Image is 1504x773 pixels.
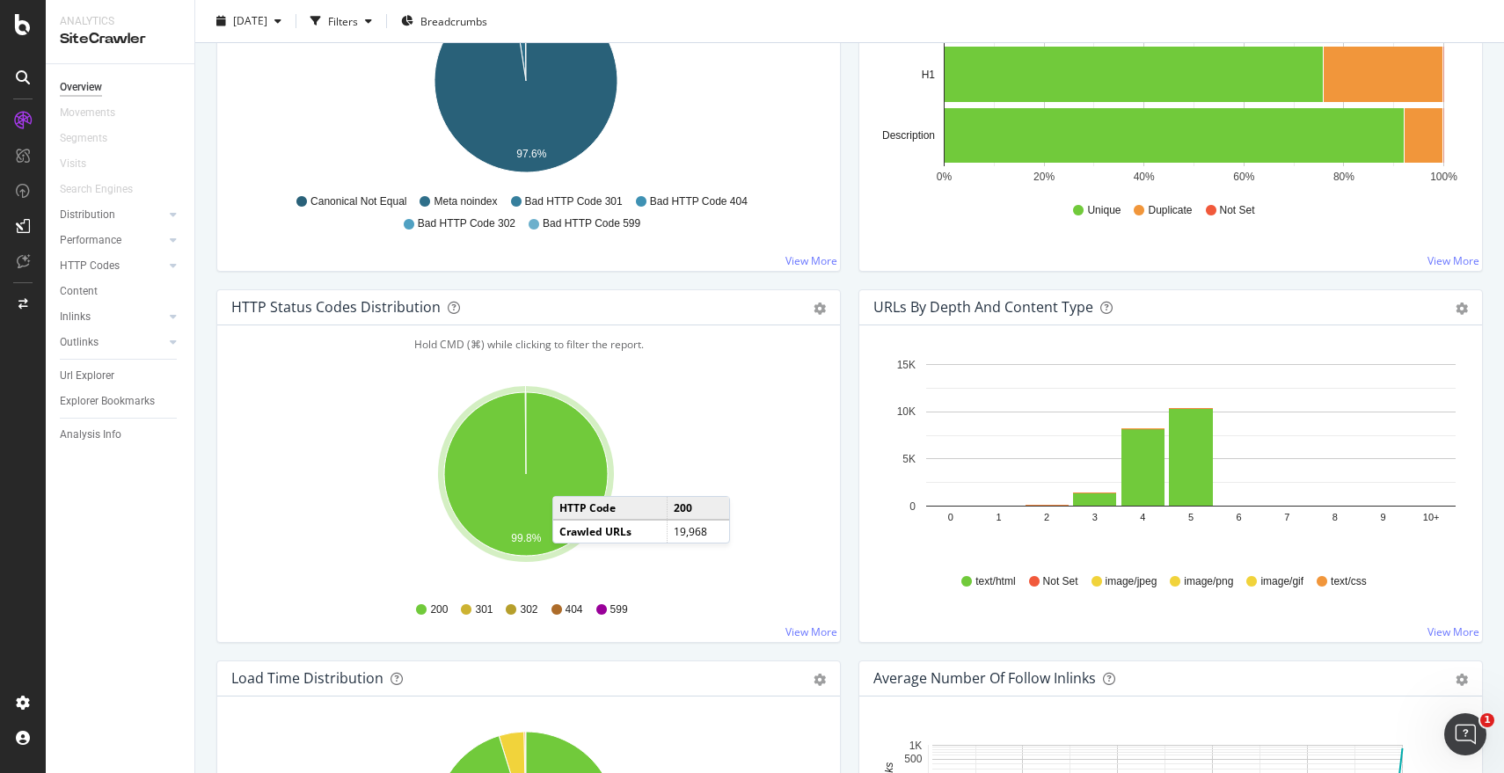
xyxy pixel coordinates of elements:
div: Distribution [60,206,115,224]
span: image/gif [1260,574,1303,589]
span: Bad HTTP Code 404 [650,194,748,209]
a: Content [60,282,182,301]
a: View More [785,624,837,639]
div: Performance [60,231,121,250]
span: image/jpeg [1106,574,1157,589]
div: HTTP Status Codes Distribution [231,298,441,316]
text: 5K [902,453,916,465]
iframe: Intercom live chat [1444,713,1486,755]
span: Bad HTTP Code 302 [418,216,515,231]
text: 10+ [1423,512,1440,522]
div: gear [814,674,826,686]
div: Overview [60,78,102,97]
div: Load Time Distribution [231,669,383,687]
div: Outlinks [60,333,99,352]
a: Explorer Bookmarks [60,392,182,411]
text: 40% [1134,171,1155,183]
div: Segments [60,129,107,148]
a: Visits [60,155,104,173]
span: 2025 Aug. 28th [233,13,267,28]
span: Breadcrumbs [420,13,487,28]
text: 9 [1380,512,1385,522]
svg: A chart. [231,382,820,586]
span: Not Set [1220,203,1255,218]
span: Unique [1087,203,1121,218]
div: Analysis Info [60,426,121,444]
text: 80% [1333,171,1354,183]
text: 4 [1140,512,1145,522]
span: Not Set [1043,574,1078,589]
a: Inlinks [60,308,164,326]
a: View More [1427,253,1479,268]
text: 60% [1233,171,1254,183]
a: Outlinks [60,333,164,352]
a: Search Engines [60,180,150,199]
span: 1 [1480,713,1494,727]
div: Filters [328,13,358,28]
text: 0 [909,500,916,513]
span: Canonical Not Equal [310,194,406,209]
svg: A chart. [873,354,1462,558]
span: 302 [520,602,537,617]
text: 0% [937,171,953,183]
a: View More [785,253,837,268]
div: Average Number of Follow Inlinks [873,669,1096,687]
td: Crawled URLs [553,520,668,543]
a: Segments [60,129,125,148]
div: gear [1456,303,1468,315]
div: Inlinks [60,308,91,326]
text: 7 [1284,512,1289,522]
text: 97.6% [516,148,546,160]
span: Meta noindex [434,194,497,209]
text: H1 [922,69,936,81]
text: 99.8% [511,532,541,544]
span: 404 [566,602,583,617]
span: text/css [1331,574,1367,589]
text: 6 [1237,512,1242,522]
span: Bad HTTP Code 599 [543,216,640,231]
text: Description [882,129,935,142]
div: gear [814,303,826,315]
span: image/png [1184,574,1233,589]
div: Search Engines [60,180,133,199]
text: 10K [897,405,916,418]
a: Analysis Info [60,426,182,444]
span: 301 [475,602,493,617]
div: Movements [60,104,115,122]
text: 5 [1188,512,1194,522]
div: URLs by Depth and Content Type [873,298,1093,316]
span: 599 [610,602,628,617]
div: Content [60,282,98,301]
div: HTTP Codes [60,257,120,275]
span: text/html [975,574,1015,589]
div: Analytics [60,14,180,29]
button: Breadcrumbs [394,7,494,35]
span: 200 [430,602,448,617]
text: 0 [948,512,953,522]
span: Duplicate [1148,203,1192,218]
text: 3 [1092,512,1098,522]
text: 1K [909,740,923,752]
text: 8 [1332,512,1338,522]
button: [DATE] [209,7,288,35]
td: HTTP Code [553,497,668,520]
button: Filters [303,7,379,35]
div: Explorer Bookmarks [60,392,155,411]
text: 2 [1044,512,1049,522]
text: 15K [897,359,916,371]
a: HTTP Codes [60,257,164,275]
a: Overview [60,78,182,97]
div: gear [1456,674,1468,686]
a: View More [1427,624,1479,639]
div: Url Explorer [60,367,114,385]
text: 100% [1430,171,1457,183]
div: SiteCrawler [60,29,180,49]
td: 19,968 [668,520,729,543]
a: Performance [60,231,164,250]
a: Distribution [60,206,164,224]
a: Url Explorer [60,367,182,385]
text: 500 [904,753,922,765]
text: 20% [1033,171,1055,183]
